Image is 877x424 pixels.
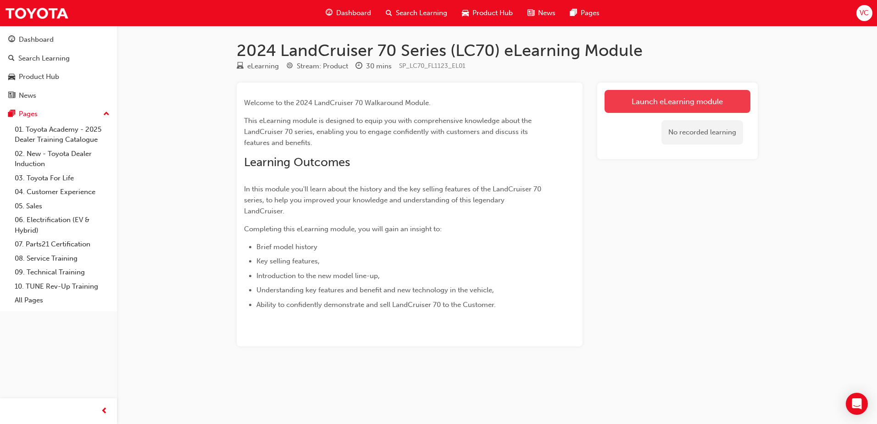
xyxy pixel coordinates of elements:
[244,117,533,147] span: This eLearning module is designed to equip you with comprehensive knowledge about the LandCruiser...
[11,265,113,279] a: 09. Technical Training
[297,61,348,72] div: Stream: Product
[661,120,743,145] div: No recorded learning
[8,55,15,63] span: search-icon
[570,7,577,19] span: pages-icon
[256,301,496,309] span: Ability to confidently demonstrate and sell LandCruiser 70 to the Customer.
[527,7,534,19] span: news-icon
[605,90,750,113] a: Launch eLearning module
[256,286,494,294] span: Understanding key features and benefit and new technology in the vehicle,
[8,36,15,44] span: guage-icon
[11,213,113,237] a: 06. Electrification (EV & Hybrid)
[336,8,371,18] span: Dashboard
[846,393,868,415] div: Open Intercom Messenger
[563,4,607,22] a: pages-iconPages
[472,8,513,18] span: Product Hub
[11,123,113,147] a: 01. Toyota Academy - 2025 Dealer Training Catalogue
[244,155,350,169] span: Learning Outcomes
[4,106,113,123] button: Pages
[8,92,15,100] span: news-icon
[856,5,872,21] button: VC
[366,61,392,72] div: 30 mins
[399,62,466,70] span: Learning resource code
[244,185,543,215] span: In this module you'll learn about the history and the key selling features of the LandCruiser 70 ...
[4,31,113,48] a: Dashboard
[237,61,279,72] div: Type
[19,72,59,82] div: Product Hub
[581,8,599,18] span: Pages
[19,34,54,45] div: Dashboard
[4,68,113,85] a: Product Hub
[326,7,333,19] span: guage-icon
[5,3,69,23] img: Trak
[103,108,110,120] span: up-icon
[237,40,758,61] h1: 2024 LandCruiser 70 Series (LC70) eLearning Module
[860,8,869,18] span: VC
[455,4,520,22] a: car-iconProduct Hub
[11,237,113,251] a: 07. Parts21 Certification
[11,185,113,199] a: 04. Customer Experience
[19,90,36,101] div: News
[237,62,244,71] span: learningResourceType_ELEARNING-icon
[8,73,15,81] span: car-icon
[4,87,113,104] a: News
[18,53,70,64] div: Search Learning
[378,4,455,22] a: search-iconSearch Learning
[538,8,555,18] span: News
[256,243,317,251] span: Brief model history
[256,272,380,280] span: Introduction to the new model line-up,
[462,7,469,19] span: car-icon
[8,110,15,118] span: pages-icon
[19,109,38,119] div: Pages
[318,4,378,22] a: guage-iconDashboard
[355,61,392,72] div: Duration
[256,257,320,265] span: Key selling features,
[4,29,113,106] button: DashboardSearch LearningProduct HubNews
[101,406,108,417] span: prev-icon
[4,50,113,67] a: Search Learning
[11,171,113,185] a: 03. Toyota For Life
[355,62,362,71] span: clock-icon
[11,199,113,213] a: 05. Sales
[11,147,113,171] a: 02. New - Toyota Dealer Induction
[520,4,563,22] a: news-iconNews
[11,251,113,266] a: 08. Service Training
[386,7,392,19] span: search-icon
[11,293,113,307] a: All Pages
[11,279,113,294] a: 10. TUNE Rev-Up Training
[247,61,279,72] div: eLearning
[244,225,442,233] span: Completing this eLearning module, you will gain an insight to:
[286,61,348,72] div: Stream
[286,62,293,71] span: target-icon
[244,99,431,107] span: Welcome to the 2024 LandCruiser 70 Walkaround Module.
[396,8,447,18] span: Search Learning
